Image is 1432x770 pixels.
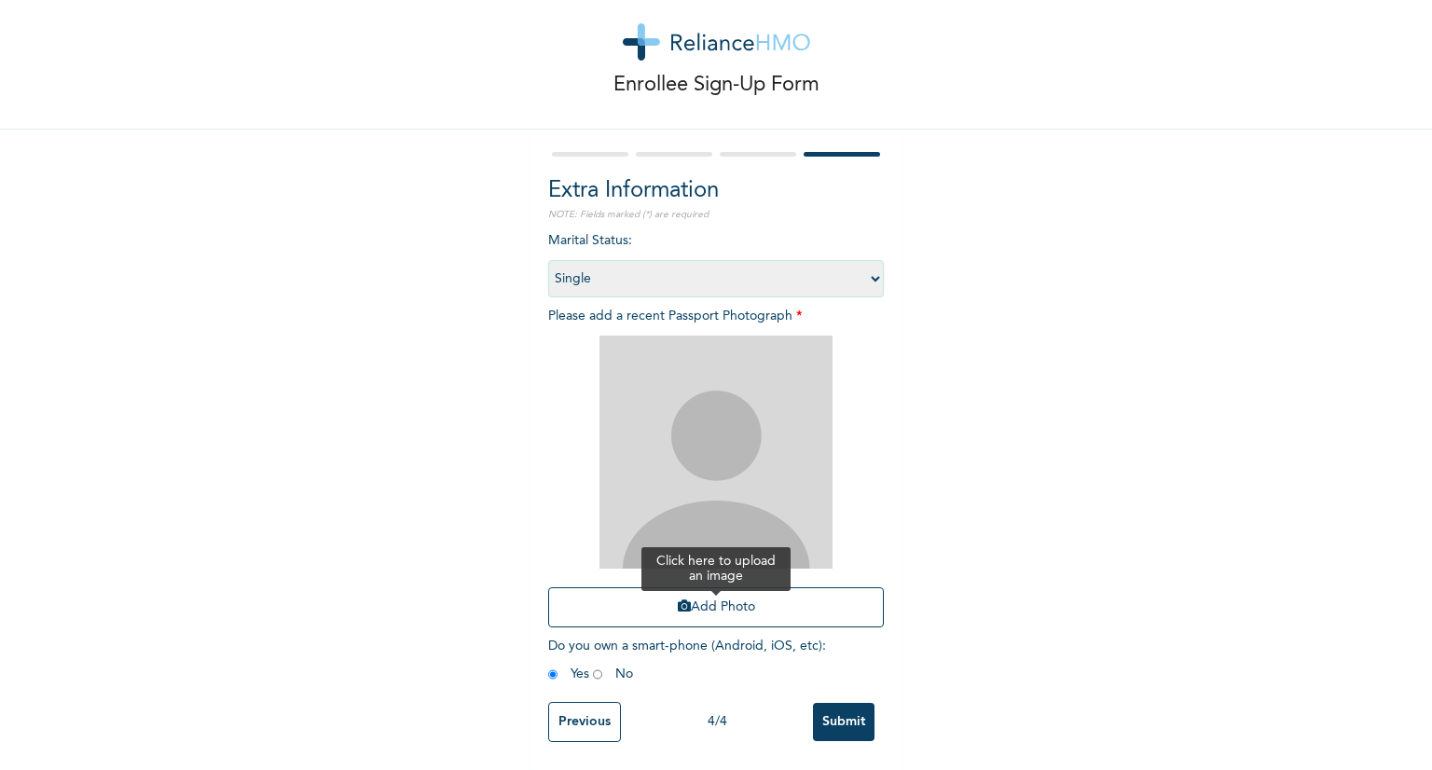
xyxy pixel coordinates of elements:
[621,712,813,732] div: 4 / 4
[623,23,810,61] img: logo
[548,208,884,222] p: NOTE: Fields marked (*) are required
[548,702,621,742] input: Previous
[599,336,833,569] img: Crop
[548,174,884,208] h2: Extra Information
[548,587,884,627] button: Add Photo
[548,639,826,681] span: Do you own a smart-phone (Android, iOS, etc) : Yes No
[548,234,884,285] span: Marital Status :
[813,703,874,741] input: Submit
[548,309,884,637] span: Please add a recent Passport Photograph
[613,70,819,101] p: Enrollee Sign-Up Form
